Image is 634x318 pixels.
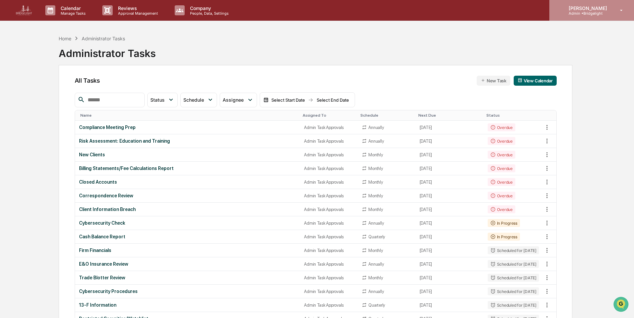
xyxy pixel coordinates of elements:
[514,76,557,86] button: View Calendar
[75,77,100,84] span: All Tasks
[488,137,515,145] div: Overdue
[183,97,204,103] span: Schedule
[416,257,484,271] td: [DATE]
[368,193,383,198] div: Monthly
[185,11,232,16] p: People, Data, Settings
[16,5,32,15] img: logo
[488,178,515,186] div: Overdue
[563,5,610,11] p: [PERSON_NAME]
[304,139,354,144] div: Admin Task Approvals
[360,113,413,118] div: Toggle SortBy
[543,113,556,118] div: Toggle SortBy
[80,113,298,118] div: Toggle SortBy
[47,113,81,118] a: Powered byPylon
[13,84,43,91] span: Preclearance
[304,248,354,253] div: Admin Task Approvals
[304,262,354,267] div: Admin Task Approvals
[304,303,354,308] div: Admin Task Approvals
[263,97,269,103] img: calendar
[368,152,383,157] div: Monthly
[304,207,354,212] div: Admin Task Approvals
[416,148,484,162] td: [DATE]
[79,289,296,294] div: Cybersecurity Procedures
[416,203,484,216] td: [DATE]
[304,221,354,226] div: Admin Task Approvals
[304,193,354,198] div: Admin Task Approvals
[55,5,89,11] p: Calendar
[79,220,296,226] div: Cybersecurity Check
[488,287,539,295] div: Scheduled for [DATE]
[368,234,385,239] div: Quarterly
[79,179,296,185] div: Closed Accounts
[7,51,19,63] img: 1746055101610-c473b297-6a78-478c-a979-82029cc54cd1
[304,289,354,294] div: Admin Task Approvals
[113,5,161,11] p: Reviews
[304,166,354,171] div: Admin Task Approvals
[4,94,45,106] a: 🔎Data Lookup
[416,162,484,175] td: [DATE]
[477,76,510,86] button: New Task
[79,138,296,144] div: Risk Assessment: Education and Training
[304,234,354,239] div: Admin Task Approvals
[488,219,520,227] div: In Progress
[79,152,296,157] div: New Clients
[79,261,296,267] div: E&O Insurance Review
[23,58,84,63] div: We're available if you need us!
[315,97,351,103] div: Select End Date
[416,244,484,257] td: [DATE]
[488,205,515,213] div: Overdue
[368,125,384,130] div: Annually
[368,166,383,171] div: Monthly
[486,113,540,118] div: Toggle SortBy
[66,113,81,118] span: Pylon
[7,97,12,103] div: 🔎
[488,151,515,159] div: Overdue
[418,113,481,118] div: Toggle SortBy
[368,289,384,294] div: Annually
[113,53,121,61] button: Start new chat
[416,216,484,230] td: [DATE]
[46,81,85,93] a: 🗄️Attestations
[488,123,515,131] div: Overdue
[59,36,71,41] div: Home
[488,274,539,282] div: Scheduled for [DATE]
[368,180,383,185] div: Monthly
[416,175,484,189] td: [DATE]
[55,84,83,91] span: Attestations
[270,97,307,103] div: Select Start Date
[55,11,89,16] p: Manage Tasks
[79,166,296,171] div: Billing Statements/Fee Calculations Report
[368,139,384,144] div: Annually
[416,230,484,244] td: [DATE]
[416,121,484,134] td: [DATE]
[488,246,539,254] div: Scheduled for [DATE]
[613,296,631,314] iframe: Open customer support
[308,97,313,103] img: arrow right
[416,189,484,203] td: [DATE]
[82,36,125,41] div: Administrator Tasks
[368,248,383,253] div: Monthly
[7,85,12,90] div: 🖐️
[368,207,383,212] div: Monthly
[79,234,296,239] div: Cash Balance Report
[79,207,296,212] div: Client Information Breach
[368,221,384,226] div: Annually
[4,81,46,93] a: 🖐️Preclearance
[488,233,520,241] div: In Progress
[416,134,484,148] td: [DATE]
[223,97,244,103] span: Assignee
[368,303,385,308] div: Quarterly
[488,301,539,309] div: Scheduled for [DATE]
[150,97,165,103] span: Status
[79,302,296,308] div: 13-F Information
[304,125,354,130] div: Admin Task Approvals
[368,262,384,267] div: Annually
[48,85,54,90] div: 🗄️
[416,271,484,285] td: [DATE]
[488,164,515,172] div: Overdue
[304,152,354,157] div: Admin Task Approvals
[23,51,109,58] div: Start new chat
[79,193,296,198] div: Correspondence Review
[304,180,354,185] div: Admin Task Approvals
